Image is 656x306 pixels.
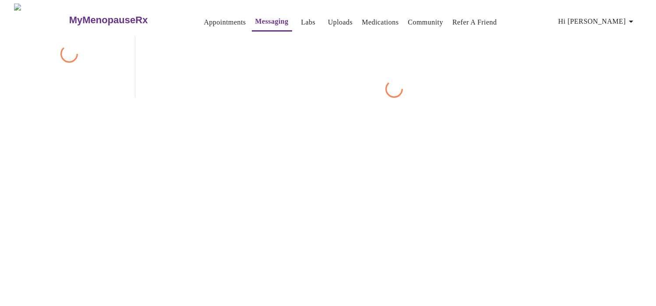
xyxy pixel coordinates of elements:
button: Messaging [252,13,292,32]
button: Hi [PERSON_NAME] [555,13,640,30]
h3: MyMenopauseRx [69,14,148,26]
button: Labs [294,14,322,31]
a: Community [408,16,443,28]
a: Uploads [328,16,353,28]
a: Appointments [204,16,246,28]
a: Labs [301,16,315,28]
a: Messaging [255,15,289,28]
button: Medications [358,14,402,31]
a: Medications [362,16,399,28]
a: Refer a Friend [452,16,497,28]
img: MyMenopauseRx Logo [14,4,68,36]
button: Appointments [200,14,249,31]
button: Refer a Friend [449,14,501,31]
span: Hi [PERSON_NAME] [558,15,636,28]
button: Community [404,14,447,31]
a: MyMenopauseRx [68,5,183,36]
button: Uploads [324,14,356,31]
